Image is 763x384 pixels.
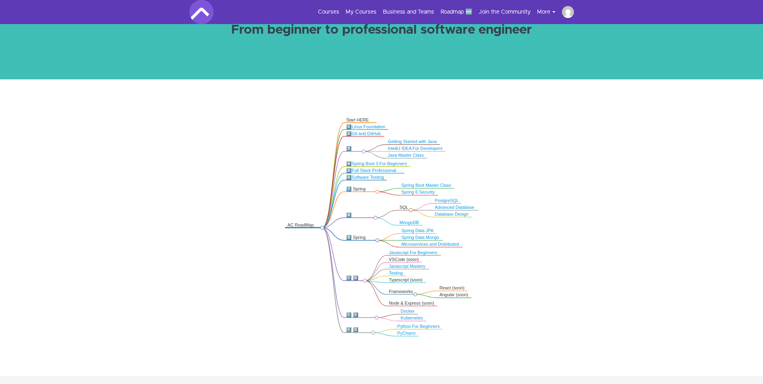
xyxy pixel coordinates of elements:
a: Java Master Class [388,153,424,158]
a: Getting Started with Java [388,139,437,144]
a: Javascript For Beginners [389,250,437,255]
a: Kubernetes [401,316,423,321]
div: Frameworks [389,289,413,295]
div: VSCode (soon) [389,257,419,262]
div: 8️⃣ Databases [346,212,373,223]
a: PostgreSQL [435,198,459,203]
div: Typescript (soon) [389,277,423,283]
div: SQL [400,205,409,210]
a: Join the Community [479,8,531,16]
div: 2️⃣ [346,131,381,136]
strong: From beginner to professional software engineer [231,24,532,36]
div: 9️⃣ Spring Boot [346,235,375,246]
a: Docker [401,309,415,314]
div: 3️⃣ Java [346,146,361,157]
div: 1️⃣ 1️⃣ DevOPS [346,312,374,323]
button: More [537,8,562,16]
div: 4️⃣ [346,161,407,167]
a: Spring Data Mongo [401,235,439,240]
div: 7️⃣ Spring Boot [346,186,375,197]
a: IntelliJ IDEA For Developers [388,146,443,151]
div: Start HERE 👋🏿 [346,117,374,128]
a: Microservices and Distributed [401,242,459,247]
a: MongoDB [400,220,419,225]
a: Advanced Database [435,205,474,210]
a: Spring Data JPA [401,228,433,233]
a: Linux Foundation [352,124,385,129]
div: 1️⃣ [346,124,385,129]
a: Javascript Mastery [389,264,425,269]
a: Testing [389,271,403,275]
div: React (soon) [439,285,465,291]
a: Roadmap 🆕 [441,8,472,16]
a: Software Testing [352,175,384,180]
a: Git and GitHub [352,131,380,136]
div: 1️⃣ 2️⃣ Python [346,327,371,338]
div: 6️⃣ [346,175,384,180]
img: heatblack009@gmail.com [562,6,574,18]
div: Node & Express (soon) [389,301,435,306]
a: Spring 6 Security [401,190,435,195]
a: Courses [318,8,339,16]
a: Full Stack Professional 🔥 [346,168,396,178]
a: PyCharm [397,331,416,335]
div: Angular (soon) [439,292,469,298]
div: AC RoadMap 🚀 [288,222,320,233]
a: Business and Teams [383,8,434,16]
a: Spring Boot 3 For Beginners [352,161,407,166]
div: 1️⃣ 0️⃣ JS [346,275,362,286]
div: 5️⃣ [346,168,402,179]
a: Database Design [435,212,469,217]
a: My Courses [346,8,376,16]
a: Spring Boot Master Class [401,183,451,188]
a: Python For Beginners [397,324,440,329]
